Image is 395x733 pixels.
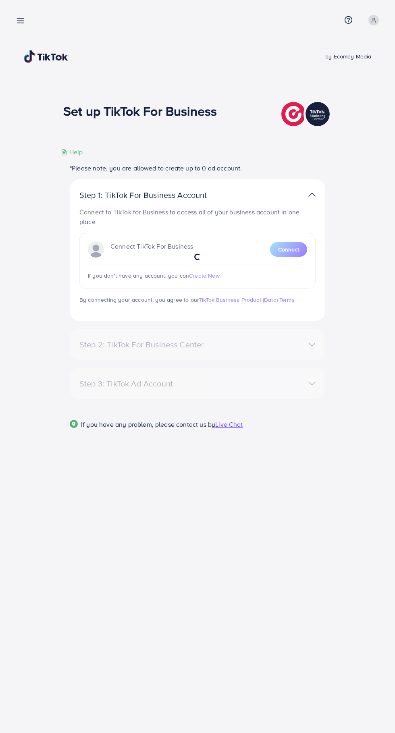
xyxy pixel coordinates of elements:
[215,420,243,429] span: Live Chat
[24,50,68,63] img: TikTok
[281,100,332,128] img: TikTok partner
[79,190,233,200] p: Step 1: TikTok For Business Account
[81,420,215,429] span: If you have any problem, please contact us by
[63,103,217,118] h1: Set up TikTok For Business
[70,163,325,173] p: *Please note, you are allowed to create up to 0 ad account.
[61,147,83,157] div: Help
[325,52,371,60] span: by Ecomdy Media
[70,420,78,428] img: Popup guide
[308,189,316,201] img: TikTok partner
